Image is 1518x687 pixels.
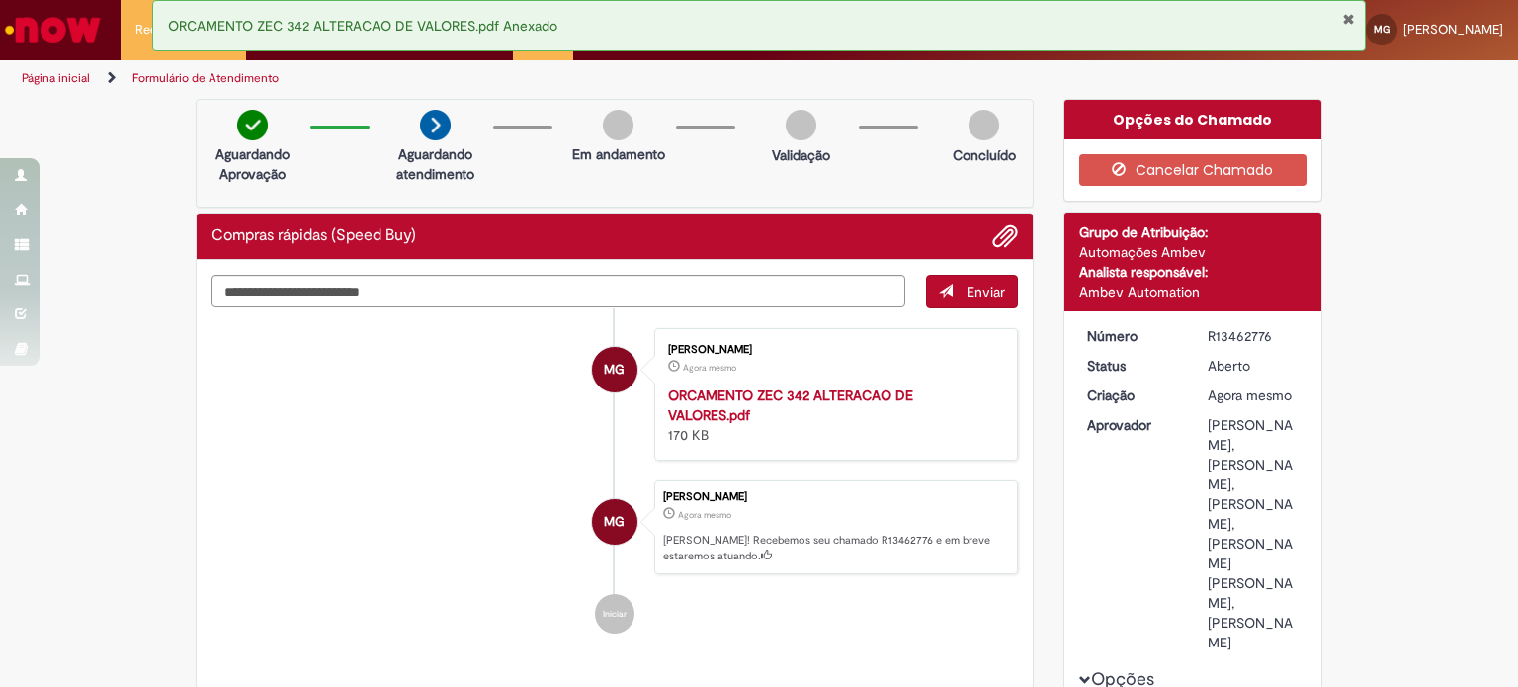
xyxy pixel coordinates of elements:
[135,20,205,40] span: Requisições
[678,509,731,521] time: 29/08/2025 14:46:39
[926,275,1018,308] button: Enviar
[1079,242,1307,262] div: Automações Ambev
[592,499,637,545] div: Maria Helena Soares GonÇalves
[683,362,736,374] span: Agora mesmo
[420,110,451,140] img: arrow-next.png
[1342,11,1355,27] button: Fechar Notificação
[1079,262,1307,282] div: Analista responsável:
[387,144,483,184] p: Aguardando atendimento
[604,498,625,546] span: MG
[1208,386,1292,404] span: Agora mesmo
[1064,100,1322,139] div: Opções do Chamado
[15,60,997,97] ul: Trilhas de página
[604,346,625,393] span: MG
[211,227,416,245] h2: Compras rápidas (Speed Buy) Histórico de tíquete
[237,110,268,140] img: check-circle-green.png
[1072,415,1194,435] dt: Aprovador
[668,386,997,445] div: 170 KB
[678,509,731,521] span: Agora mesmo
[1079,222,1307,242] div: Grupo de Atribuição:
[1072,356,1194,376] dt: Status
[786,110,816,140] img: img-circle-grey.png
[1208,386,1300,405] div: 29/08/2025 14:46:39
[663,533,1007,563] p: [PERSON_NAME]! Recebemos seu chamado R13462776 e em breve estaremos atuando.
[1208,415,1300,652] div: [PERSON_NAME], [PERSON_NAME], [PERSON_NAME], [PERSON_NAME] [PERSON_NAME], [PERSON_NAME]
[211,308,1018,654] ul: Histórico de tíquete
[1072,386,1194,405] dt: Criação
[1403,21,1503,38] span: [PERSON_NAME]
[572,144,665,164] p: Em andamento
[1208,386,1292,404] time: 29/08/2025 14:46:39
[668,344,997,356] div: [PERSON_NAME]
[1208,326,1300,346] div: R13462776
[211,480,1018,575] li: Maria Helena Soares GonÇalves
[2,10,104,49] img: ServiceNow
[1079,282,1307,301] div: Ambev Automation
[663,491,1007,503] div: [PERSON_NAME]
[1072,326,1194,346] dt: Número
[953,145,1016,165] p: Concluído
[683,362,736,374] time: 29/08/2025 14:46:29
[967,283,1005,301] span: Enviar
[211,275,905,308] textarea: Digite sua mensagem aqui...
[22,70,90,86] a: Página inicial
[969,110,999,140] img: img-circle-grey.png
[1208,356,1300,376] div: Aberto
[1079,154,1307,186] button: Cancelar Chamado
[668,386,913,424] a: ORCAMENTO ZEC 342 ALTERACAO DE VALORES.pdf
[132,70,279,86] a: Formulário de Atendimento
[992,223,1018,249] button: Adicionar anexos
[603,110,633,140] img: img-circle-grey.png
[592,347,637,392] div: Maria Helena Soares GonÇalves
[1374,23,1390,36] span: MG
[205,144,300,184] p: Aguardando Aprovação
[772,145,830,165] p: Validação
[168,17,557,35] span: ORCAMENTO ZEC 342 ALTERACAO DE VALORES.pdf Anexado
